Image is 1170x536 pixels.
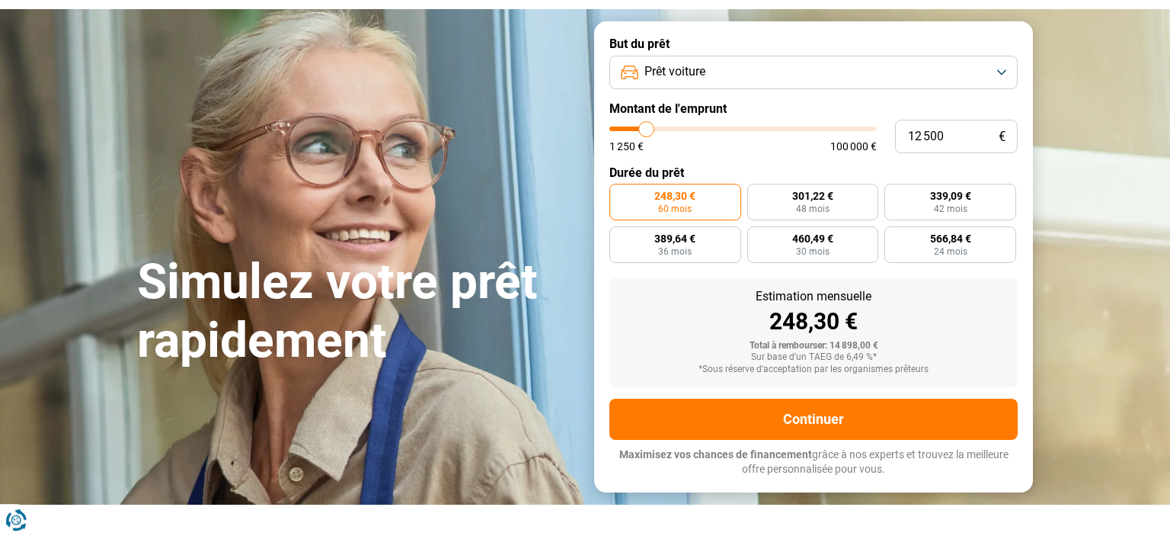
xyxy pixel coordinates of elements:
[622,310,1005,333] div: 248,30 €
[999,130,1005,143] span: €
[934,204,967,213] span: 42 mois
[609,165,1018,180] label: Durée du prêt
[654,191,695,201] span: 248,30 €
[609,141,644,152] span: 1 250 €
[137,253,576,371] h1: Simulez votre prêt rapidement
[609,448,1018,477] p: grâce à nos experts et trouvez la meilleure offre personnalisée pour vous.
[792,191,833,201] span: 301,22 €
[796,247,830,256] span: 30 mois
[609,56,1018,89] button: Prêt voiture
[930,233,971,244] span: 566,84 €
[622,290,1005,303] div: Estimation mensuelle
[930,191,971,201] span: 339,09 €
[830,141,877,152] span: 100 000 €
[619,448,812,461] span: Maximisez vos chances de financement
[792,233,833,244] span: 460,49 €
[609,399,1018,440] button: Continuer
[654,233,695,244] span: 389,64 €
[658,247,692,256] span: 36 mois
[609,37,1018,51] label: But du prêt
[644,63,705,80] span: Prêt voiture
[622,341,1005,351] div: Total à rembourser: 14 898,00 €
[622,364,1005,375] div: *Sous réserve d'acceptation par les organismes prêteurs
[622,352,1005,363] div: Sur base d'un TAEG de 6,49 %*
[796,204,830,213] span: 48 mois
[934,247,967,256] span: 24 mois
[658,204,692,213] span: 60 mois
[609,101,1018,116] label: Montant de l'emprunt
